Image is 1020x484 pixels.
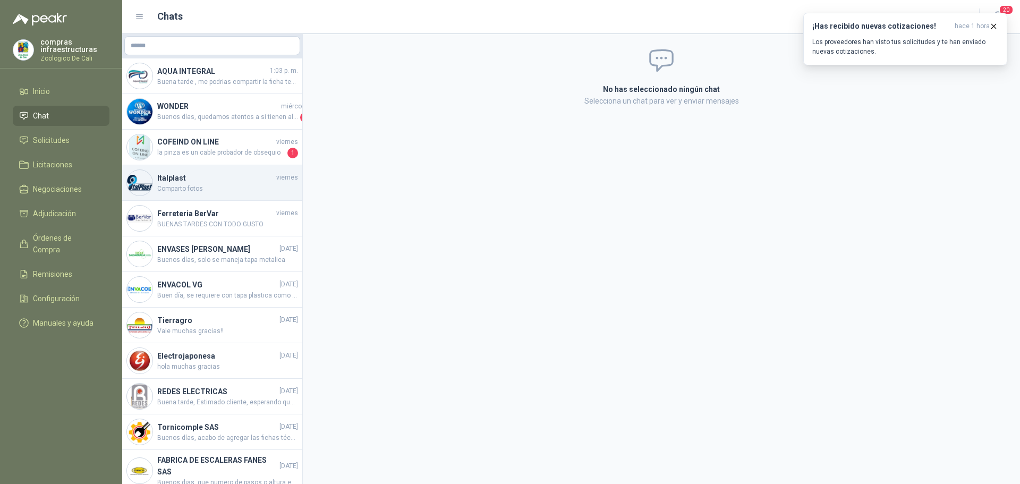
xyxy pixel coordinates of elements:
p: Los proveedores han visto tus solicitudes y te han enviado nuevas cotizaciones. [812,37,998,56]
h1: Chats [157,9,183,24]
span: Buenos días, acabo de agregar las fichas técnicas. de ambos mosquetones, son exactamente los mismos. [157,433,298,443]
span: [DATE] [279,351,298,361]
span: miércoles [281,101,311,112]
img: Company Logo [127,458,152,483]
span: Buenos días, quedamos atentos a si tienen alguna duda adicional [157,112,298,123]
span: [DATE] [279,422,298,432]
a: Licitaciones [13,155,109,175]
a: Chat [13,106,109,126]
h4: Tornicomple SAS [157,421,277,433]
a: Órdenes de Compra [13,228,109,260]
img: Company Logo [127,384,152,409]
span: la pinza es un cable probador de obsequio [157,148,285,158]
span: Vale muchas gracias!! [157,326,298,336]
span: Negociaciones [33,183,82,195]
h4: Electrojaponesa [157,350,277,362]
button: ¡Has recibido nuevas cotizaciones!hace 1 hora Los proveedores han visto tus solicitudes y te han ... [803,13,1007,65]
h4: WONDER [157,100,279,112]
a: Solicitudes [13,130,109,150]
p: compras infraestructuras [40,38,109,53]
span: [DATE] [279,279,298,290]
span: Comparto fotos [157,184,298,194]
h4: ENVASES [PERSON_NAME] [157,243,277,255]
a: Company LogoWONDERmiércolesBuenos días, quedamos atentos a si tienen alguna duda adicional1 [122,94,302,130]
a: Company LogoENVACOL VG[DATE]Buen día, se requiere con tapa plastica como la imagen indicada asoci... [122,272,302,308]
img: Company Logo [127,134,152,160]
h4: ENVACOL VG [157,279,277,291]
a: Company LogoREDES ELECTRICAS[DATE]Buena tarde, Estimado cliente, esperando que se encuentre bien,... [122,379,302,414]
h4: Ferreteria BerVar [157,208,274,219]
span: Licitaciones [33,159,72,171]
p: Selecciona un chat para ver y enviar mensajes [476,95,847,107]
img: Company Logo [13,40,33,60]
span: 20 [999,5,1014,15]
span: Buenos días, solo se maneja tapa metalica [157,255,298,265]
span: hola muchas gracias [157,362,298,372]
span: BUENAS TARDES CON TODO GUSTO [157,219,298,230]
span: 1 [300,112,311,123]
span: hace 1 hora [955,22,990,31]
h3: ¡Has recibido nuevas cotizaciones! [812,22,950,31]
span: [DATE] [279,315,298,325]
span: 1:03 p. m. [270,66,298,76]
img: Company Logo [127,170,152,196]
a: Configuración [13,288,109,309]
img: Company Logo [127,241,152,267]
span: Remisiones [33,268,72,280]
a: Inicio [13,81,109,101]
img: Company Logo [127,277,152,302]
h4: Tierragro [157,315,277,326]
a: Company LogoCOFEIND ON LINEviernesla pinza es un cable probador de obsequio1 [122,130,302,165]
a: Company LogoTierragro[DATE]Vale muchas gracias!! [122,308,302,343]
img: Logo peakr [13,13,67,26]
span: Buena tarde , me podrias compartir la ficha tecnica [157,77,298,87]
span: Buena tarde, Estimado cliente, esperando que se encuentre bien, los amarres que distribuimos solo... [157,397,298,407]
a: Company LogoFerreteria BerVarviernesBUENAS TARDES CON TODO GUSTO [122,201,302,236]
button: 20 [988,7,1007,27]
span: viernes [276,173,298,183]
img: Company Logo [127,312,152,338]
a: Adjudicación [13,203,109,224]
a: Manuales y ayuda [13,313,109,333]
p: Zoologico De Cali [40,55,109,62]
h4: Italplast [157,172,274,184]
span: [DATE] [279,244,298,254]
a: Company LogoENVASES [PERSON_NAME][DATE]Buenos días, solo se maneja tapa metalica [122,236,302,272]
h4: AQUA INTEGRAL [157,65,268,77]
span: Buen día, se requiere con tapa plastica como la imagen indicada asociada, viene con tapa plastica? [157,291,298,301]
h2: No has seleccionado ningún chat [476,83,847,95]
img: Company Logo [127,99,152,124]
span: viernes [276,137,298,147]
a: Company LogoElectrojaponesa[DATE]hola muchas gracias [122,343,302,379]
h4: REDES ELECTRICAS [157,386,277,397]
h4: FABRICA DE ESCALERAS FANES SAS [157,454,277,478]
a: Company LogoAQUA INTEGRAL1:03 p. m.Buena tarde , me podrias compartir la ficha tecnica [122,58,302,94]
a: Company LogoTornicomple SAS[DATE]Buenos días, acabo de agregar las fichas técnicas. de ambos mosq... [122,414,302,450]
span: Adjudicación [33,208,76,219]
a: Negociaciones [13,179,109,199]
span: Inicio [33,86,50,97]
span: [DATE] [279,461,298,471]
span: 1 [287,148,298,158]
img: Company Logo [127,348,152,373]
img: Company Logo [127,419,152,445]
span: viernes [276,208,298,218]
a: Remisiones [13,264,109,284]
span: Órdenes de Compra [33,232,99,256]
span: Configuración [33,293,80,304]
h4: COFEIND ON LINE [157,136,274,148]
span: Manuales y ayuda [33,317,93,329]
span: Chat [33,110,49,122]
a: Company LogoItalplastviernesComparto fotos [122,165,302,201]
img: Company Logo [127,206,152,231]
span: [DATE] [279,386,298,396]
img: Company Logo [127,63,152,89]
span: Solicitudes [33,134,70,146]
